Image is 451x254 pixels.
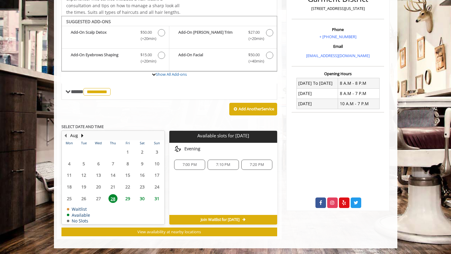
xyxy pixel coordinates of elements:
td: Waitlist [67,207,90,211]
th: Tue [77,140,91,146]
span: 30 [138,194,147,203]
div: 7:00 PM [174,160,205,170]
th: Sun [149,140,164,146]
b: Add-On [PERSON_NAME] Trim [178,29,242,42]
span: 7:00 PM [183,162,197,167]
td: Select day30 [135,193,149,204]
span: (+20min ) [137,58,155,64]
p: Available slots for [DATE] [172,133,275,138]
span: (+20min ) [137,35,155,42]
span: 31 [152,194,161,203]
span: View availability at nearby locations [137,229,201,234]
button: View availability at nearby locations [61,228,277,236]
b: Add-On Scalp Detox [71,29,134,42]
span: 7:10 PM [216,162,230,167]
a: [EMAIL_ADDRESS][DOMAIN_NAME] [306,53,370,58]
td: Select day29 [120,193,135,204]
label: Add-On Facial [172,52,274,66]
h3: Email [293,44,383,48]
label: Add-On Scalp Detox [65,29,166,43]
span: (+20min ) [245,35,263,42]
td: 10 A.M - 7 P.M [338,99,380,109]
label: Add-On Beard Trim [172,29,274,43]
b: SELECT DATE AND TIME [61,124,104,129]
div: 7:10 PM [208,160,239,170]
span: 7:20 PM [250,162,264,167]
td: Available [67,213,90,217]
div: The Made Man Master Haircut Add-onS [61,16,277,72]
th: Wed [91,140,105,146]
button: Previous Month [63,132,68,139]
b: Add-On Eyebrows Shaping [71,52,134,64]
b: Add Another Service [239,106,274,112]
span: Join Waitlist for [DATE] [201,217,240,222]
a: Show All Add-ons [156,72,187,77]
th: Mon [62,140,77,146]
span: $50.00 [248,52,260,58]
td: [DATE] [296,88,338,99]
button: Next Month [80,132,85,139]
td: Select day28 [106,193,120,204]
div: 7:20 PM [241,160,272,170]
span: $15.00 [140,52,152,58]
span: $50.00 [140,29,152,35]
td: [DATE] [296,99,338,109]
h3: Opening Hours [292,72,384,76]
th: Sat [135,140,149,146]
img: evening slots [174,145,181,152]
span: $27.00 [248,29,260,35]
th: Fri [120,140,135,146]
b: Add-On Facial [178,52,242,64]
span: 28 [108,194,117,203]
p: [STREET_ADDRESS][US_STATE] [293,5,383,12]
th: Thu [106,140,120,146]
span: Evening [184,146,200,151]
td: No Slots [67,219,90,223]
span: (+40min ) [245,58,263,64]
td: [DATE] To [DATE] [296,78,338,88]
h3: Phone [293,27,383,32]
b: SUGGESTED ADD-ONS [66,19,111,24]
span: 29 [123,194,132,203]
button: Aug [70,132,78,139]
a: + [PHONE_NUMBER] [319,34,356,39]
label: Add-On Eyebrows Shaping [65,52,166,66]
td: Select day31 [149,193,164,204]
td: 8 A.M - 7 P.M [338,88,380,99]
td: 8 A.M - 8 P.M [338,78,380,88]
button: Add AnotherService [229,103,277,115]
